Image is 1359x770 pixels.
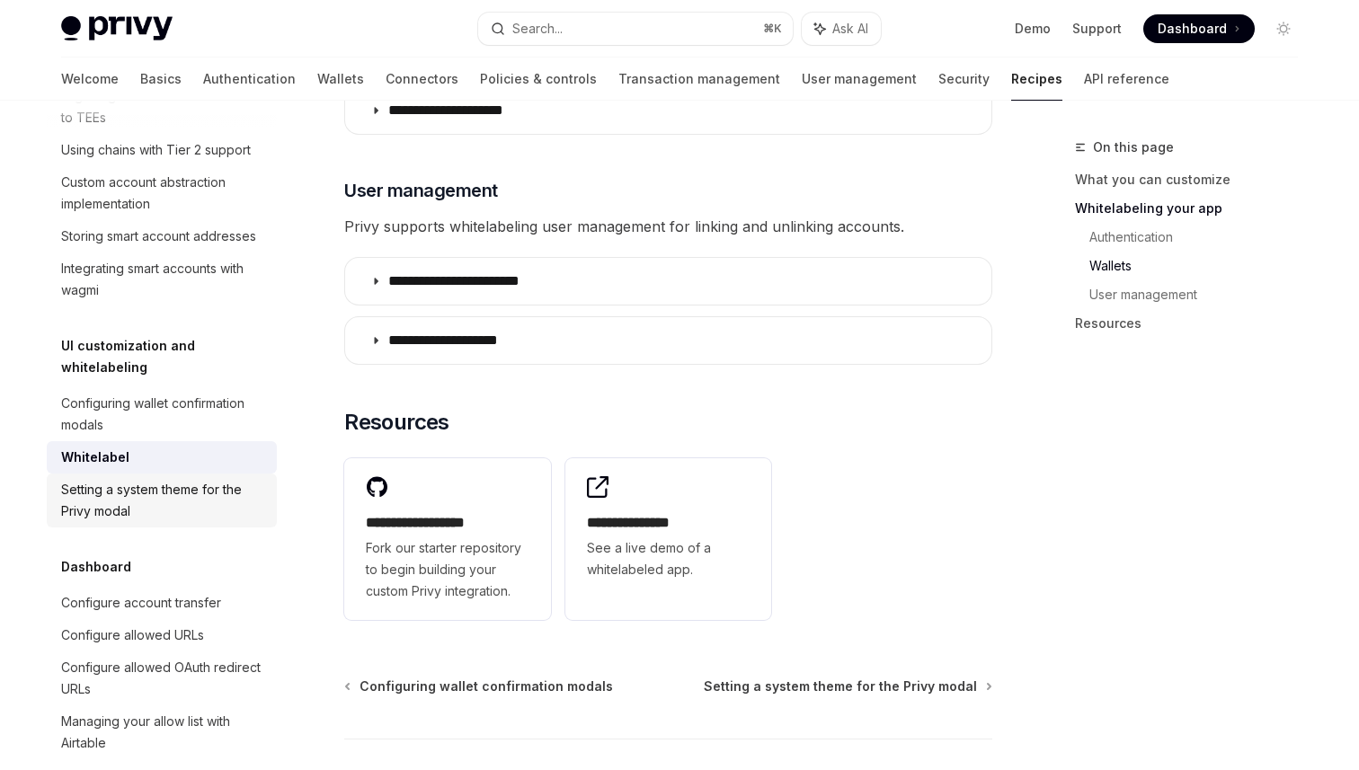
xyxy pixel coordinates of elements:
[618,58,780,101] a: Transaction management
[61,335,277,378] h5: UI customization and whitelabeling
[587,537,751,580] span: See a live demo of a whitelabeled app.
[763,22,782,36] span: ⌘ K
[1011,58,1062,101] a: Recipes
[386,58,458,101] a: Connectors
[61,711,266,754] div: Managing your allow list with Airtable
[203,58,296,101] a: Authentication
[938,58,990,101] a: Security
[61,624,204,646] div: Configure allowed URLs
[61,258,266,301] div: Integrating smart accounts with wagmi
[704,677,977,695] span: Setting a system theme for the Privy modal
[346,677,613,695] a: Configuring wallet confirmation modals
[61,556,131,578] h5: Dashboard
[47,220,277,252] a: Storing smart account addresses
[1075,165,1312,194] a: What you can customize
[802,58,917,101] a: User management
[1269,14,1298,43] button: Toggle dark mode
[47,705,277,759] a: Managing your allow list with Airtable
[61,139,251,161] div: Using chains with Tier 2 support
[47,474,277,527] a: Setting a system theme for the Privy modal
[1072,20,1122,38] a: Support
[47,651,277,705] a: Configure allowed OAuth redirect URLs
[1093,137,1174,158] span: On this page
[47,619,277,651] a: Configure allowed URLs
[61,393,266,436] div: Configuring wallet confirmation modals
[480,58,597,101] a: Policies & controls
[47,166,277,220] a: Custom account abstraction implementation
[61,479,266,522] div: Setting a system theme for the Privy modal
[1089,223,1312,252] a: Authentication
[61,58,119,101] a: Welcome
[344,458,551,620] a: **** **** **** ***Fork our starter repository to begin building your custom Privy integration.
[47,134,277,166] a: Using chains with Tier 2 support
[344,178,498,203] span: User management
[61,226,256,247] div: Storing smart account addresses
[317,58,364,101] a: Wallets
[1158,20,1227,38] span: Dashboard
[512,18,563,40] div: Search...
[61,447,129,468] div: Whitelabel
[1143,14,1255,43] a: Dashboard
[704,677,990,695] a: Setting a system theme for the Privy modal
[61,657,266,700] div: Configure allowed OAuth redirect URLs
[832,20,868,38] span: Ask AI
[140,58,182,101] a: Basics
[47,387,277,441] a: Configuring wallet confirmation modals
[61,16,173,41] img: light logo
[47,441,277,474] a: Whitelabel
[1089,252,1312,280] a: Wallets
[366,537,529,602] span: Fork our starter repository to begin building your custom Privy integration.
[344,408,449,437] span: Resources
[1075,194,1312,223] a: Whitelabeling your app
[478,13,793,45] button: Search...⌘K
[1075,309,1312,338] a: Resources
[47,252,277,306] a: Integrating smart accounts with wagmi
[1089,280,1312,309] a: User management
[47,587,277,619] a: Configure account transfer
[61,172,266,215] div: Custom account abstraction implementation
[802,13,881,45] button: Ask AI
[344,214,992,239] span: Privy supports whitelabeling user management for linking and unlinking accounts.
[1084,58,1169,101] a: API reference
[1015,20,1051,38] a: Demo
[360,677,613,695] span: Configuring wallet confirmation modals
[61,592,221,614] div: Configure account transfer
